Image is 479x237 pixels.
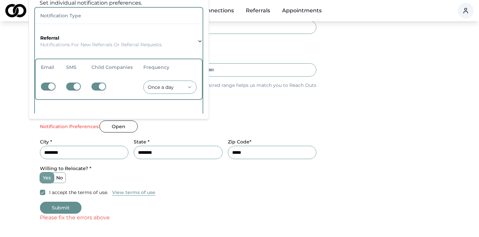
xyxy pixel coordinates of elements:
[40,173,54,183] label: yes
[40,165,91,171] label: Willing to Relocate? *
[40,214,439,222] div: Please fix the errors above
[228,139,251,145] label: Zip Code*
[40,202,81,214] button: Submit
[40,124,99,129] label: Notification Preferences:
[54,173,66,183] label: no
[35,105,203,140] button: appointmentNotifications from new or existing appointments.
[99,120,138,132] button: Open
[5,4,26,17] img: logo
[86,59,138,75] th: Child Companies
[40,139,52,145] label: City *
[112,188,155,196] a: View terms of use
[36,59,61,75] th: Email
[40,35,59,41] strong: referral
[49,189,108,196] label: I accept the terms of use.
[112,189,155,196] button: View terms of use
[35,59,203,105] div: referralNotifications for new referrals or referral requests.
[240,4,275,17] a: Referrals
[138,59,202,75] th: Frequency
[134,139,150,145] label: State *
[61,59,86,75] th: SMS
[40,41,163,48] p: Notifications for new referrals or referral requests.
[35,24,203,59] button: referralNotifications for new referrals or referral requests.
[195,4,239,17] a: Connections
[277,4,327,17] a: Appointments
[152,4,327,17] nav: Main
[35,8,203,24] th: Notification Type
